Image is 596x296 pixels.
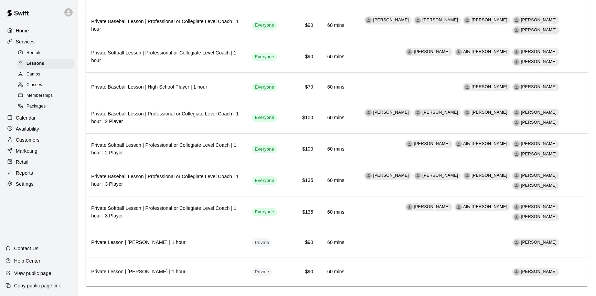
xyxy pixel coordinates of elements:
h6: $100 [288,145,313,153]
h6: Private Baseball Lesson | Professional or Collegiate Level Coach | 1 hour | 3 Player [91,173,241,188]
div: Ally Distler [456,49,462,55]
div: Customers [6,135,72,145]
div: Preslee Christensen [513,151,520,157]
span: Lessons [26,60,44,67]
span: [PERSON_NAME] [471,18,507,22]
h6: Private Lesson | [PERSON_NAME] | 1 hour [91,239,241,246]
h6: 60 mins [324,53,344,61]
span: [PERSON_NAME] [521,141,557,146]
span: [PERSON_NAME] [471,110,507,115]
div: This service is visible to all of your customers [252,114,277,122]
h6: $135 [288,177,313,184]
h6: Private Softball Lesson | Professional or Collegiate Level Coach | 1 hour | 2 Player [91,142,241,157]
span: [PERSON_NAME] [414,141,450,146]
span: [PERSON_NAME] [422,173,458,178]
span: Ally [PERSON_NAME] [463,141,508,146]
div: Cole Seward [464,110,470,116]
span: Everyone [252,22,277,29]
span: Everyone [252,114,277,121]
span: Ally [PERSON_NAME] [463,204,508,209]
p: Availability [16,125,39,132]
a: Lessons [17,58,77,69]
span: Everyone [252,54,277,60]
h6: $70 [288,83,313,91]
div: Myah Arrieta [513,141,520,147]
div: Kian Kinslow [464,84,470,90]
div: Dominic De Marco [415,110,421,116]
p: Contact Us [14,245,39,252]
a: Home [6,25,72,36]
span: [PERSON_NAME] [373,18,409,22]
span: [PERSON_NAME] [471,84,507,89]
span: [PERSON_NAME] [521,173,557,178]
div: Cole Seward [513,239,520,246]
a: Services [6,37,72,47]
span: Private [252,269,272,275]
div: Rentals [17,48,75,58]
p: Services [16,38,35,45]
span: Classes [26,82,42,89]
div: Myah Arrieta [513,49,520,55]
div: Trey Morrill [513,120,520,126]
span: [PERSON_NAME] [521,269,557,274]
div: Jenna Salcido [406,49,413,55]
div: Memberships [17,91,75,101]
a: Availability [6,124,72,134]
a: Marketing [6,146,72,156]
h6: $90 [288,53,313,61]
p: Settings [16,181,34,187]
div: Declan Wiesner [513,173,520,179]
p: Customers [16,136,40,143]
div: Ally Distler [456,204,462,210]
a: Reports [6,168,72,178]
a: Memberships [17,91,77,101]
div: This service is hidden, and can only be accessed via a direct link [252,268,272,276]
h6: 60 mins [324,208,344,216]
div: Jenna Salcido [406,204,413,210]
div: Trey Morrill [513,183,520,189]
div: Preslee Christensen [513,214,520,220]
div: This service is visible to all of your customers [252,21,277,30]
a: Rentals [17,48,77,58]
h6: 60 mins [324,83,344,91]
h6: Private Softball Lesson | Professional or Collegiate Level Coach | 1 hour | 3 Player [91,205,241,220]
span: [PERSON_NAME] [373,173,409,178]
span: [PERSON_NAME] [521,84,557,89]
span: [PERSON_NAME] [521,18,557,22]
span: [PERSON_NAME] [422,110,458,115]
h6: 60 mins [324,177,344,184]
span: Rentals [26,50,42,57]
span: [PERSON_NAME] [521,49,557,54]
span: Private [252,239,272,246]
span: Everyone [252,146,277,153]
span: Everyone [252,84,277,91]
div: Trey Morrill [513,27,520,33]
div: Jenna Salcido [406,141,413,147]
h6: 60 mins [324,239,344,246]
span: Memberships [26,92,53,99]
div: Camps [17,70,75,79]
h6: $135 [288,208,313,216]
div: Myah Arrieta [513,204,520,210]
div: Ryan Madsen [513,84,520,90]
h6: 60 mins [324,268,344,276]
a: Packages [17,101,77,112]
div: Cole Seward [464,17,470,23]
div: This service is visible to all of your customers [252,208,277,216]
p: Calendar [16,114,36,121]
span: [PERSON_NAME] [521,204,557,209]
span: [PERSON_NAME] [521,183,557,188]
div: Ally Distler [456,141,462,147]
div: Classes [17,80,75,90]
a: Settings [6,179,72,189]
h6: Private Baseball Lesson | High School Player | 1 hour [91,83,241,91]
div: Declan Wiesner [513,110,520,116]
div: Brett Armour [365,173,372,179]
p: Marketing [16,147,38,154]
span: [PERSON_NAME] [521,110,557,115]
span: Everyone [252,177,277,184]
